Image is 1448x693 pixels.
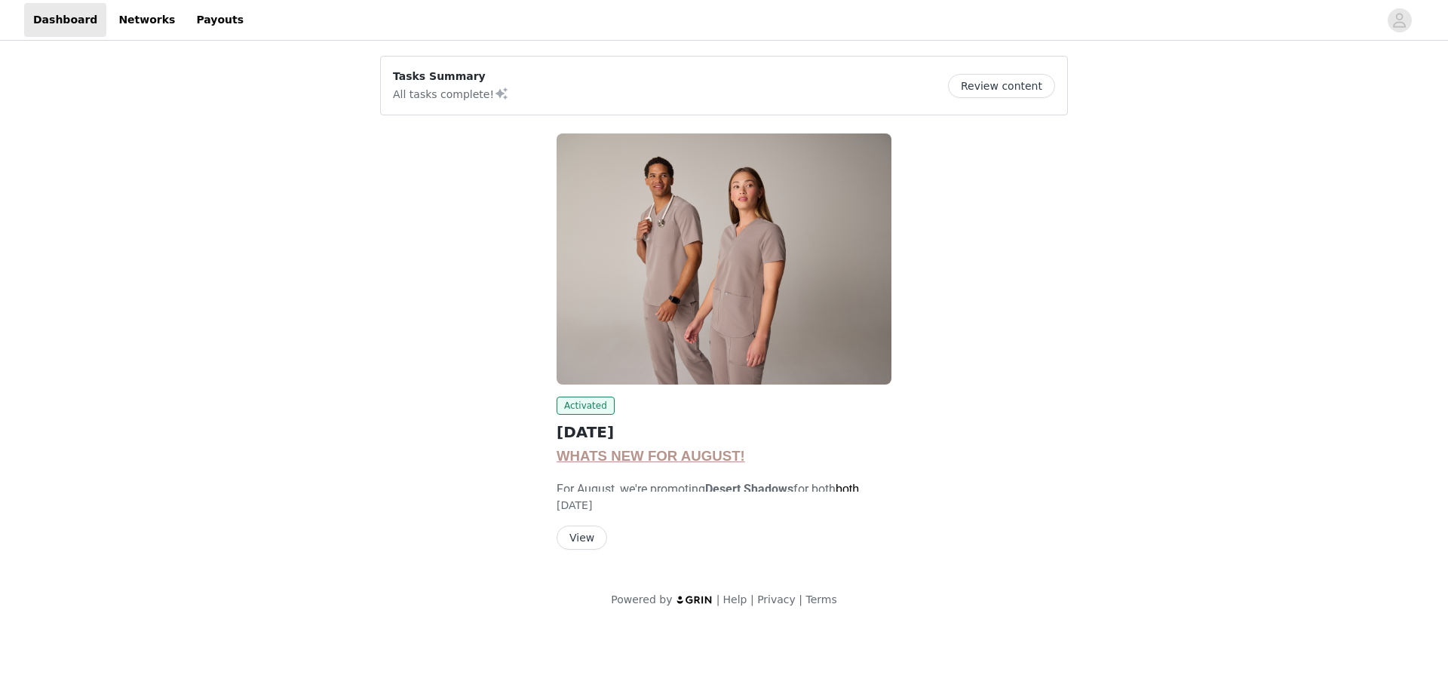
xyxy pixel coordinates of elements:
[705,482,793,496] strong: Desert Shadows
[676,595,713,605] img: logo
[716,593,720,606] span: |
[557,421,891,443] h2: [DATE]
[557,397,615,415] span: Activated
[24,3,106,37] a: Dashboard
[557,448,745,464] span: WHATS NEW FOR AUGUST!
[187,3,253,37] a: Payouts
[557,499,592,511] span: [DATE]
[750,593,754,606] span: |
[757,593,796,606] a: Privacy
[805,593,836,606] a: Terms
[723,593,747,606] a: Help
[557,133,891,385] img: Fabletics Scrubs
[557,526,607,550] button: View
[557,482,859,514] span: For August, we're promoting for both
[611,593,672,606] span: Powered by
[1392,8,1407,32] div: avatar
[109,3,184,37] a: Networks
[393,69,509,84] p: Tasks Summary
[799,593,802,606] span: |
[557,532,607,544] a: View
[948,74,1055,98] button: Review content
[393,84,509,103] p: All tasks complete!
